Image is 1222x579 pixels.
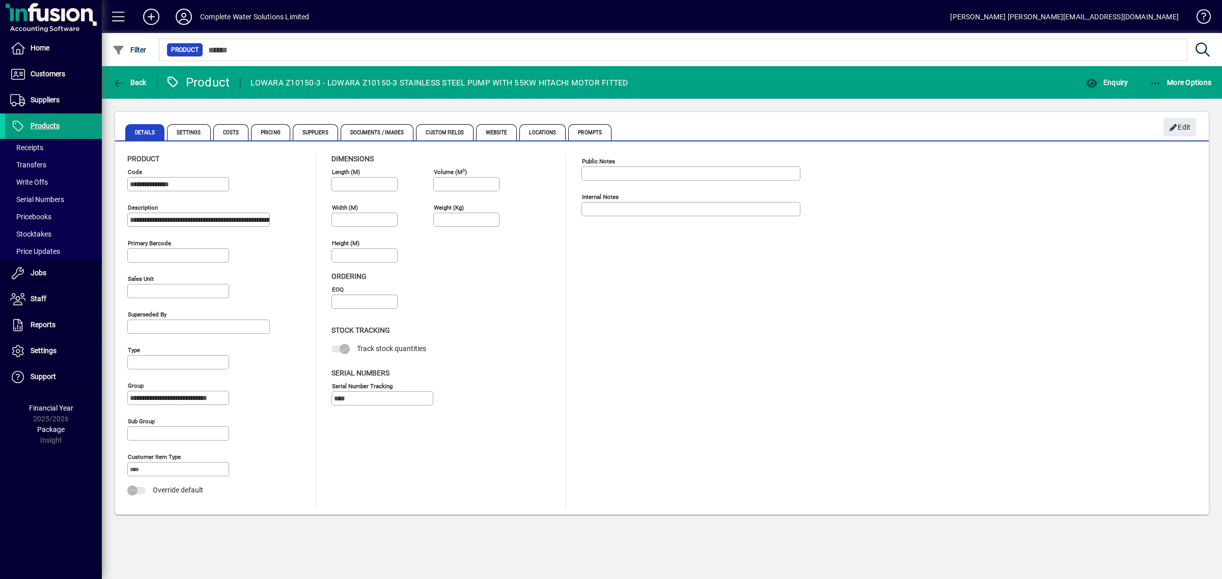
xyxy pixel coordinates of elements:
a: Transfers [5,156,102,173]
span: More Options [1150,78,1212,86]
span: Serial Numbers [10,195,64,204]
span: Staff [31,295,46,303]
button: Filter [110,41,149,59]
a: Knowledge Base [1189,2,1209,35]
span: Write Offs [10,178,48,186]
span: Dimensions [331,155,374,163]
span: Custom Fields [416,124,473,140]
span: Stocktakes [10,230,51,238]
a: Settings [5,338,102,364]
mat-label: Width (m) [332,204,358,211]
mat-label: Group [128,382,144,389]
span: Settings [167,124,211,140]
span: Track stock quantities [357,344,426,353]
span: Documents / Images [341,124,414,140]
mat-label: Customer Item Type [128,453,181,460]
span: Jobs [31,269,46,277]
span: Costs [213,124,249,140]
span: Override default [153,486,203,494]
span: Customers [31,70,65,78]
mat-label: Internal Notes [582,193,619,200]
button: Edit [1163,118,1196,136]
mat-label: Volume (m ) [434,168,467,176]
mat-label: Sales unit [128,275,154,282]
button: Enquiry [1083,73,1130,92]
a: Price Updates [5,243,102,260]
span: Website [476,124,517,140]
button: Profile [168,8,200,26]
span: Serial Numbers [331,369,390,377]
span: Transfers [10,161,46,169]
span: Stock Tracking [331,326,390,334]
a: Serial Numbers [5,191,102,208]
span: Details [125,124,164,140]
mat-label: Superseded by [128,311,166,318]
a: Reports [5,312,102,338]
span: Pricebooks [10,213,51,221]
button: More Options [1147,73,1214,92]
span: Ordering [331,272,367,280]
span: Receipts [10,143,43,152]
span: Back [113,78,147,86]
mat-label: Serial Number tracking [332,382,393,389]
mat-label: Description [128,204,158,211]
mat-label: Weight (Kg) [434,204,464,211]
span: Filter [113,46,147,54]
mat-label: EOQ [332,286,344,293]
span: Suppliers [293,124,338,140]
span: Suppliers [31,96,60,104]
mat-label: Type [128,346,140,354]
span: Product [127,155,159,163]
mat-label: Primary barcode [128,240,171,247]
a: Suppliers [5,88,102,113]
span: Financial Year [29,404,73,412]
mat-label: Sub group [128,418,155,425]
span: Locations [519,124,566,140]
button: Back [110,73,149,92]
sup: 3 [462,167,465,172]
span: Prompts [568,124,612,140]
app-page-header-button: Back [102,73,158,92]
div: LOWARA Z10150-3 - LOWARA Z10150-3 STAINLESS STEEL PUMP WITH 55KW HITACHI MOTOR FITTED [251,75,628,91]
span: Price Updates [10,247,60,255]
a: Jobs [5,260,102,286]
span: Enquiry [1086,78,1128,86]
a: Receipts [5,139,102,156]
a: Write Offs [5,173,102,191]
span: Package [37,425,65,433]
span: Home [31,44,49,52]
span: Edit [1169,119,1191,136]
div: Complete Water Solutions Limited [200,9,310,25]
a: Home [5,36,102,61]
a: Support [5,364,102,390]
mat-label: Code [128,168,142,176]
mat-label: Height (m) [332,240,359,247]
span: Settings [31,346,57,355]
a: Customers [5,62,102,87]
button: Add [135,8,168,26]
span: Product [171,45,199,55]
span: Pricing [251,124,290,140]
mat-label: Public Notes [582,158,615,165]
div: Product [165,74,230,91]
a: Staff [5,286,102,312]
a: Stocktakes [5,225,102,243]
span: Products [31,122,60,130]
div: [PERSON_NAME] [PERSON_NAME][EMAIL_ADDRESS][DOMAIN_NAME] [950,9,1179,25]
span: Reports [31,321,55,329]
span: Support [31,372,56,381]
mat-label: Length (m) [332,168,360,176]
a: Pricebooks [5,208,102,225]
